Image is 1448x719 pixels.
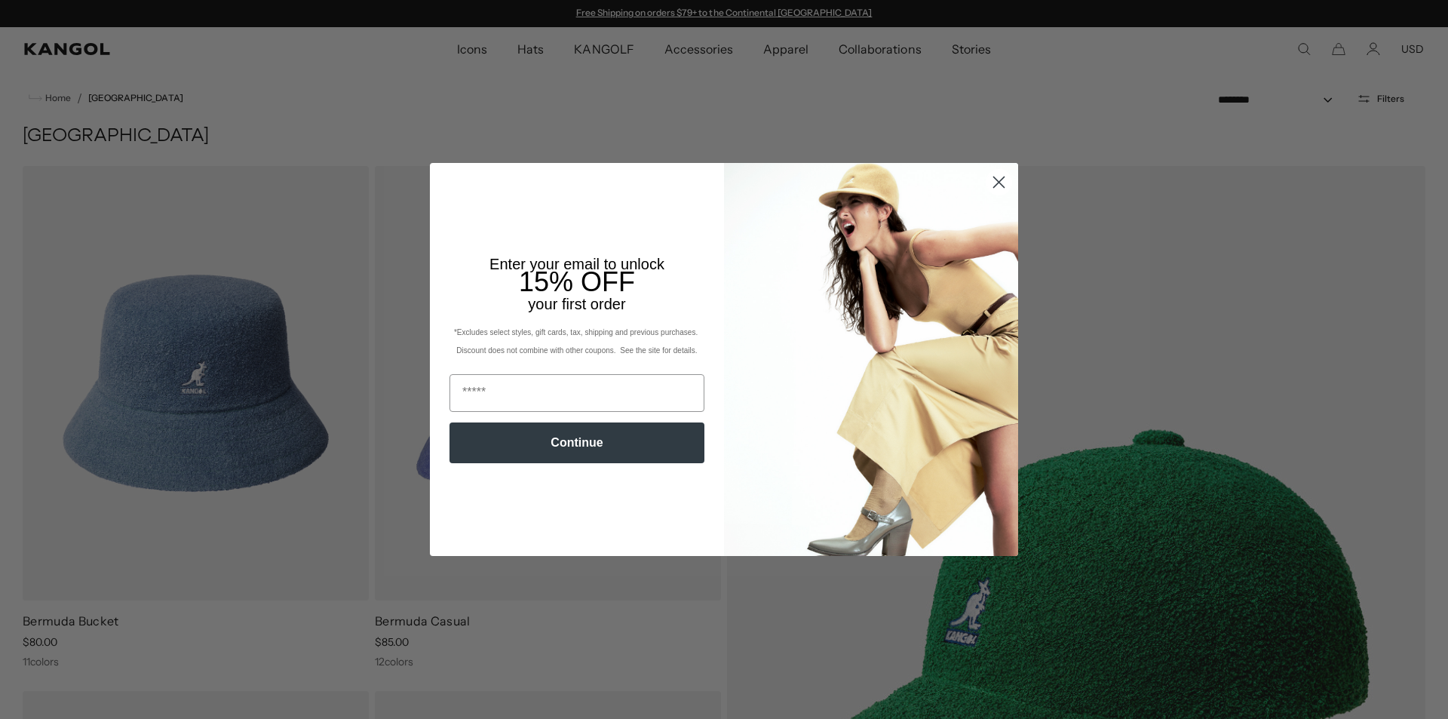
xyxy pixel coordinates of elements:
span: *Excludes select styles, gift cards, tax, shipping and previous purchases. Discount does not comb... [454,328,700,355]
img: 93be19ad-e773-4382-80b9-c9d740c9197f.jpeg [724,163,1018,555]
button: Continue [449,422,704,463]
input: Email [449,374,704,412]
span: 15% OFF [519,266,635,297]
span: Enter your email to unlock [489,256,664,272]
button: Close dialog [986,169,1012,195]
span: your first order [528,296,625,312]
